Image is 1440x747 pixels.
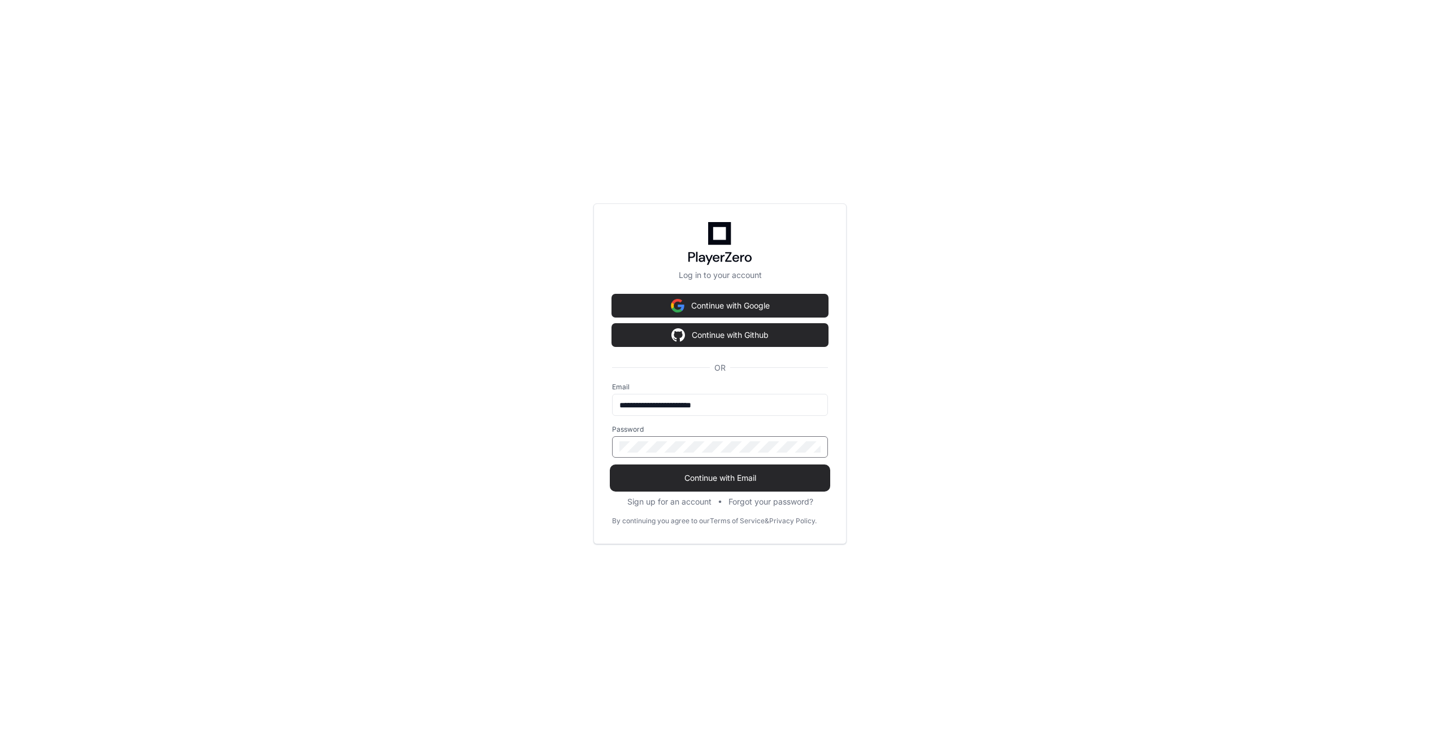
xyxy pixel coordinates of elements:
[612,270,828,281] p: Log in to your account
[671,294,684,317] img: Sign in with google
[710,362,730,373] span: OR
[612,294,828,317] button: Continue with Google
[612,516,710,525] div: By continuing you agree to our
[765,516,769,525] div: &
[612,425,828,434] label: Password
[627,496,712,507] button: Sign up for an account
[612,324,828,346] button: Continue with Github
[710,516,765,525] a: Terms of Service
[728,496,813,507] button: Forgot your password?
[612,383,828,392] label: Email
[612,472,828,484] span: Continue with Email
[769,516,817,525] a: Privacy Policy.
[612,467,828,489] button: Continue with Email
[671,324,685,346] img: Sign in with google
